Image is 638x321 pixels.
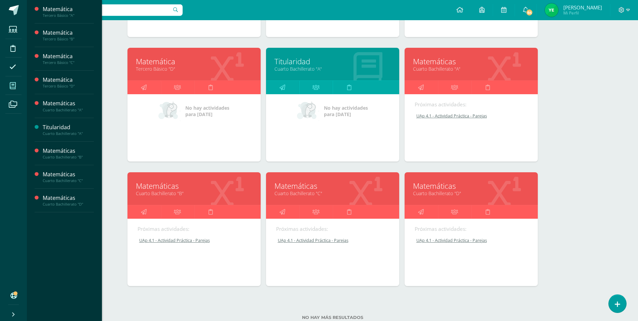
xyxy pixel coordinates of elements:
a: MatemáticasCuarto Bachillerato "C" [43,171,94,183]
div: Cuarto Bachillerato "A" [43,108,94,112]
div: Cuarto Bachillerato "D" [43,202,94,207]
span: No hay actividades para [DATE] [185,105,229,117]
a: UAp 4.1 - Actividad Práctica - Parejas [276,238,390,243]
img: no_activities_small.png [158,101,181,121]
a: Titularidad [274,56,391,67]
a: UAp 4.1 - Actividad Práctica - Parejas [415,238,528,243]
a: Cuarto Bachillerato "B" [136,190,252,197]
a: Matemáticas [413,181,529,191]
div: Matemática [43,29,94,37]
div: Próximas actividades: [276,225,389,233]
span: No hay actividades para [DATE] [324,105,368,117]
a: MatemáticasCuarto Bachillerato "D" [43,194,94,207]
div: Matemáticas [43,171,94,178]
a: UAp 4.1 - Actividad Práctica - Parejas [138,238,251,243]
a: Cuarto Bachillerato "A" [274,66,391,72]
label: No hay más resultados [127,315,538,320]
a: Tercero Básico "D" [136,66,252,72]
div: Cuarto Bachillerato "B" [43,155,94,159]
a: Matemáticas [274,181,391,191]
div: Matemática [43,76,94,84]
div: Matemáticas [43,194,94,202]
a: MatemáticaTercero Básico "C" [43,52,94,65]
div: Tercero Básico "C" [43,60,94,65]
a: MatemáticaTercero Básico "A" [43,5,94,18]
div: Titularidad [43,123,94,131]
a: Cuarto Bachillerato "A" [413,66,529,72]
a: TitularidadCuarto Bachillerato "A" [43,123,94,136]
span: Mi Perfil [563,10,602,16]
a: MatemáticaTercero Básico "B" [43,29,94,41]
div: Próximas actividades: [415,101,528,108]
div: Tercero Básico "A" [43,13,94,18]
span: [PERSON_NAME] [563,4,602,11]
div: Tercero Básico "B" [43,37,94,41]
div: Cuarto Bachillerato "A" [43,131,94,136]
img: no_activities_small.png [297,101,319,121]
div: Próximas actividades: [138,225,251,233]
a: Cuarto Bachillerato "C" [274,190,391,197]
a: Matemáticas [413,56,529,67]
div: Cuarto Bachillerato "C" [43,178,94,183]
a: MatemáticasCuarto Bachillerato "B" [43,147,94,159]
img: 6fd3bd7d6e4834e5979ff6a5032b647c.png [545,3,558,17]
div: Matemática [43,5,94,13]
a: Matemática [136,56,252,67]
div: Matemáticas [43,147,94,155]
div: Matemáticas [43,100,94,107]
a: Cuarto Bachillerato "D" [413,190,529,197]
input: Busca un usuario... [31,4,183,16]
a: MatemáticaTercero Básico "D" [43,76,94,88]
a: MatemáticasCuarto Bachillerato "A" [43,100,94,112]
a: UAp 4.1 - Actividad Práctica - Parejas [415,113,528,119]
div: Tercero Básico "D" [43,84,94,88]
span: 64 [526,9,533,16]
a: Matemáticas [136,181,252,191]
div: Próximas actividades: [415,225,528,233]
div: Matemática [43,52,94,60]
